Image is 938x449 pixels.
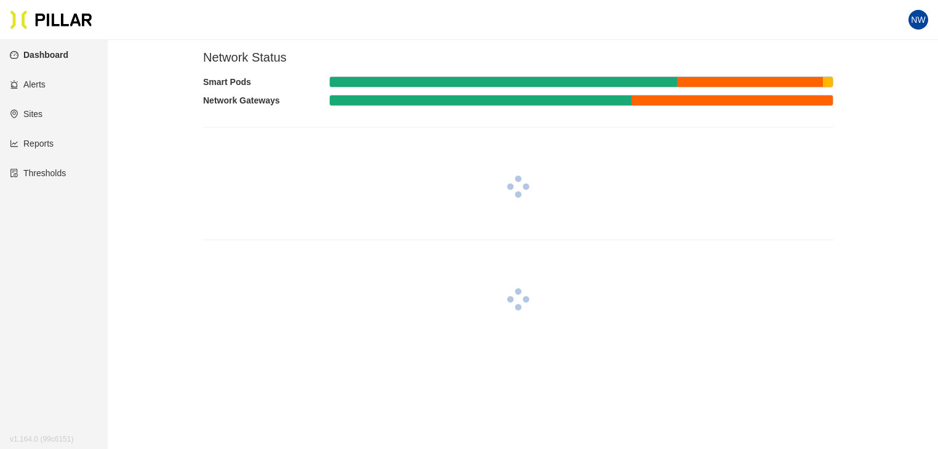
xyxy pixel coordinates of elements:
[10,139,54,148] a: line-chartReports
[10,168,66,178] a: exceptionThresholds
[10,109,42,119] a: environmentSites
[911,10,925,30] span: NW
[203,94,329,107] div: Network Gateways
[203,50,833,65] h3: Network Status
[10,10,92,30] img: Pillar Technologies
[10,50,68,60] a: dashboardDashboard
[10,79,46,89] a: alertAlerts
[203,75,329,89] div: Smart Pods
